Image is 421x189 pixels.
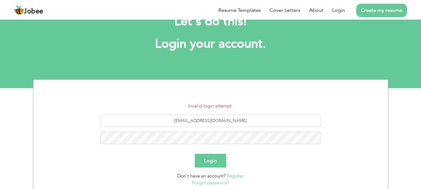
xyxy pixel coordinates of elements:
li: Invalid login attempt. [38,102,383,110]
a: Resume Templates [218,7,261,14]
a: Cover Letters [270,7,300,14]
a: Login [332,7,345,14]
h2: Let's do this! [42,13,379,30]
span: Don't have an account? [177,173,226,179]
h1: Login your account. [42,36,379,52]
img: jobee.io [14,5,24,15]
a: Create my resume [356,4,407,17]
a: Register [227,173,244,179]
button: Login [195,154,226,168]
a: About [309,7,323,14]
a: Forgot password? [192,180,229,186]
input: Email [100,115,321,127]
a: Jobee [14,5,43,15]
span: Jobee [24,8,43,15]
